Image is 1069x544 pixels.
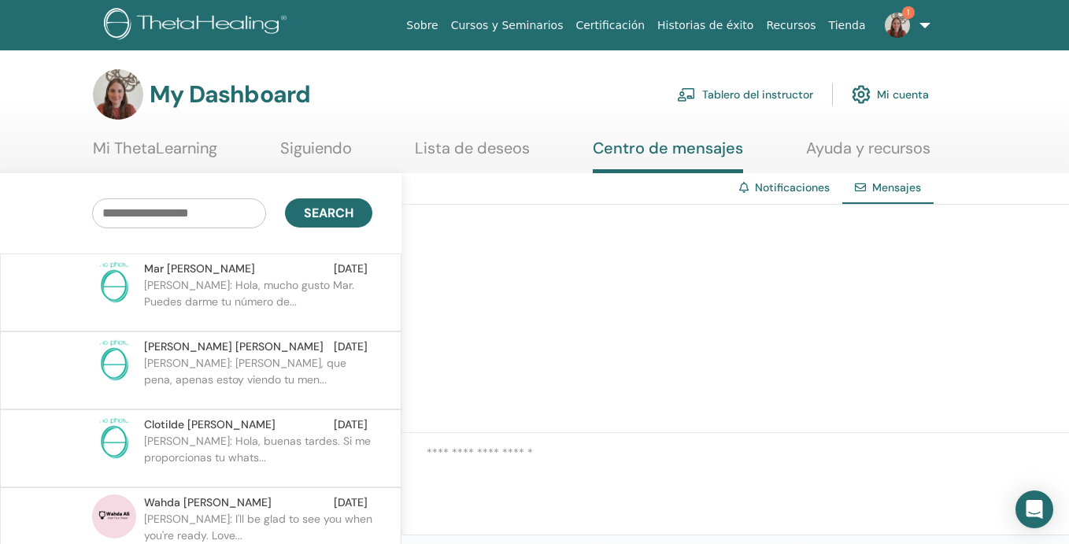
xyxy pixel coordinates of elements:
[677,87,696,102] img: chalkboard-teacher.svg
[150,80,310,109] h3: My Dashboard
[144,433,372,480] p: [PERSON_NAME]: Hola, buenas tardes. Si me proporcionas tu whats...
[852,81,871,108] img: cog.svg
[92,416,136,461] img: no-photo.png
[144,355,372,402] p: [PERSON_NAME]: [PERSON_NAME], que pena, apenas estoy viendo tu men...
[92,339,136,383] img: no-photo.png
[144,277,372,324] p: [PERSON_NAME]: Hola, mucho gusto Mar. Puedes darme tu número de...
[144,416,276,433] span: Clotilde [PERSON_NAME]
[852,77,929,112] a: Mi cuenta
[285,198,372,228] button: Search
[823,11,872,40] a: Tienda
[1015,490,1053,528] div: Open Intercom Messenger
[872,180,921,194] span: Mensajes
[92,261,136,305] img: no-photo.png
[280,139,352,169] a: Siguiendo
[334,416,368,433] span: [DATE]
[304,205,353,221] span: Search
[93,139,217,169] a: Mi ThetaLearning
[93,69,143,120] img: default.jpg
[760,11,822,40] a: Recursos
[334,261,368,277] span: [DATE]
[651,11,760,40] a: Historias de éxito
[92,494,136,538] img: default.jpg
[334,339,368,355] span: [DATE]
[144,339,324,355] span: [PERSON_NAME] [PERSON_NAME]
[334,494,368,511] span: [DATE]
[415,139,530,169] a: Lista de deseos
[677,77,813,112] a: Tablero del instructor
[806,139,930,169] a: Ayuda y recursos
[104,8,292,43] img: logo.png
[400,11,444,40] a: Sobre
[569,11,651,40] a: Certificación
[144,261,255,277] span: Mar [PERSON_NAME]
[885,13,910,38] img: default.jpg
[144,494,272,511] span: Wahda [PERSON_NAME]
[445,11,570,40] a: Cursos y Seminarios
[755,180,830,194] a: Notificaciones
[593,139,743,173] a: Centro de mensajes
[902,6,915,19] span: 1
